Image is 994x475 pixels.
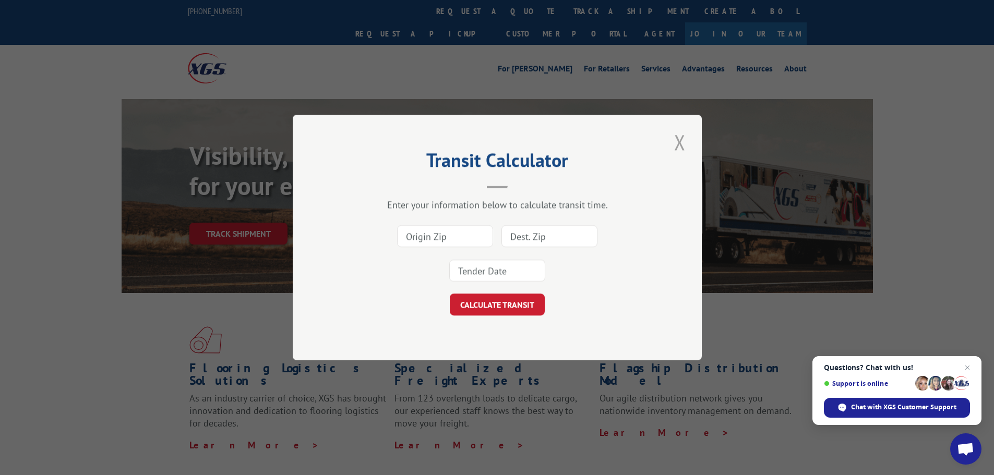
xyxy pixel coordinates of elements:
input: Tender Date [449,260,545,282]
span: Support is online [824,380,912,387]
div: Enter your information below to calculate transit time. [345,199,650,211]
span: Chat with XGS Customer Support [824,398,970,418]
span: Questions? Chat with us! [824,363,970,372]
input: Origin Zip [397,225,493,247]
h2: Transit Calculator [345,153,650,173]
a: Open chat [950,433,981,465]
span: Chat with XGS Customer Support [851,403,956,412]
input: Dest. Zip [501,225,597,247]
button: Close modal [671,128,689,156]
button: CALCULATE TRANSIT [450,294,545,315]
